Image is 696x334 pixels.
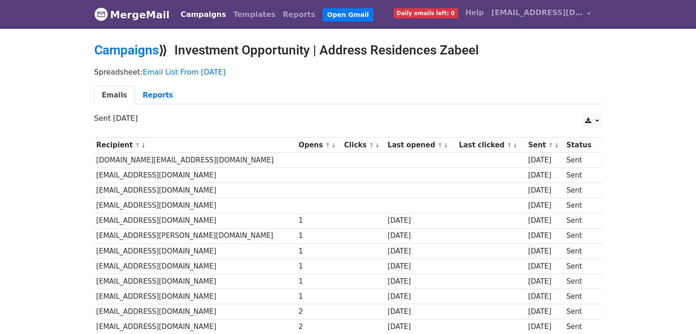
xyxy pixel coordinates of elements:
[528,276,562,287] div: [DATE]
[528,246,562,257] div: [DATE]
[323,8,373,22] a: Open Gmail
[528,322,562,332] div: [DATE]
[528,155,562,166] div: [DATE]
[135,142,140,149] a: ↑
[564,153,597,168] td: Sent
[298,291,340,302] div: 1
[298,215,340,226] div: 1
[388,215,454,226] div: [DATE]
[488,4,595,25] a: [EMAIL_ADDRESS][DOMAIN_NAME]
[528,215,562,226] div: [DATE]
[279,5,319,24] a: Reports
[298,322,340,332] div: 2
[564,289,597,304] td: Sent
[94,67,602,77] p: Spreadsheet:
[177,5,230,24] a: Campaigns
[331,142,336,149] a: ↓
[94,289,297,304] td: [EMAIL_ADDRESS][DOMAIN_NAME]
[94,5,170,24] a: MergeMail
[297,138,342,153] th: Opens
[375,142,380,149] a: ↓
[388,231,454,241] div: [DATE]
[528,291,562,302] div: [DATE]
[94,228,297,243] td: [EMAIL_ADDRESS][PERSON_NAME][DOMAIN_NAME]
[141,142,146,149] a: ↓
[94,43,602,58] h2: ⟫ Investment Opportunity | Address Residences Zabeel
[143,68,226,76] a: Email List From [DATE]
[94,213,297,228] td: [EMAIL_ADDRESS][DOMAIN_NAME]
[528,261,562,272] div: [DATE]
[94,43,159,58] a: Campaigns
[491,7,583,18] span: [EMAIL_ADDRESS][DOMAIN_NAME]
[507,142,512,149] a: ↑
[528,231,562,241] div: [DATE]
[94,7,108,21] img: MergeMail logo
[94,274,297,289] td: [EMAIL_ADDRESS][DOMAIN_NAME]
[342,138,385,153] th: Clicks
[385,138,457,153] th: Last opened
[390,4,462,22] a: Daily emails left: 0
[457,138,526,153] th: Last clicked
[298,246,340,257] div: 1
[564,274,597,289] td: Sent
[528,185,562,196] div: [DATE]
[230,5,279,24] a: Templates
[94,168,297,183] td: [EMAIL_ADDRESS][DOMAIN_NAME]
[94,183,297,198] td: [EMAIL_ADDRESS][DOMAIN_NAME]
[369,142,374,149] a: ↑
[94,259,297,274] td: [EMAIL_ADDRESS][DOMAIN_NAME]
[564,243,597,259] td: Sent
[564,198,597,213] td: Sent
[564,138,597,153] th: Status
[564,304,597,319] td: Sent
[526,138,564,153] th: Sent
[94,138,297,153] th: Recipient
[437,142,442,149] a: ↑
[528,200,562,211] div: [DATE]
[298,307,340,317] div: 2
[528,170,562,181] div: [DATE]
[528,307,562,317] div: [DATE]
[94,243,297,259] td: [EMAIL_ADDRESS][DOMAIN_NAME]
[388,322,454,332] div: [DATE]
[513,142,518,149] a: ↓
[298,261,340,272] div: 1
[388,276,454,287] div: [DATE]
[388,307,454,317] div: [DATE]
[94,198,297,213] td: [EMAIL_ADDRESS][DOMAIN_NAME]
[548,142,553,149] a: ↑
[564,228,597,243] td: Sent
[94,86,135,105] a: Emails
[94,153,297,168] td: [DOMAIN_NAME][EMAIL_ADDRESS][DOMAIN_NAME]
[388,246,454,257] div: [DATE]
[94,113,602,123] p: Sent [DATE]
[564,183,597,198] td: Sent
[394,8,458,18] span: Daily emails left: 0
[564,168,597,183] td: Sent
[94,304,297,319] td: [EMAIL_ADDRESS][DOMAIN_NAME]
[564,213,597,228] td: Sent
[443,142,448,149] a: ↓
[564,259,597,274] td: Sent
[462,4,488,22] a: Help
[325,142,330,149] a: ↑
[298,231,340,241] div: 1
[388,261,454,272] div: [DATE]
[554,142,559,149] a: ↓
[298,276,340,287] div: 1
[135,86,181,105] a: Reports
[388,291,454,302] div: [DATE]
